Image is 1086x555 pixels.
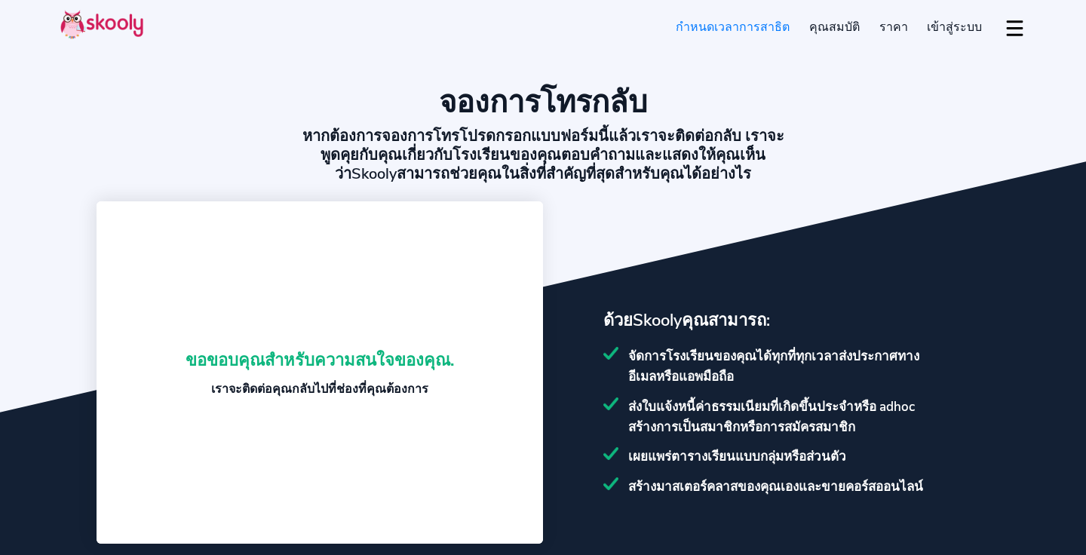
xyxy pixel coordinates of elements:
[870,14,918,40] a: ราคา
[927,19,982,35] span: เข้าสู่ระบบ
[917,14,992,40] a: เข้าสู่ระบบ
[603,476,989,496] div: สร้างมาสเตอร์คลาสของคุณเองและขายคอร์สออนไลน์
[603,345,989,386] div: จัดการโรงเรียนของคุณได้ทุกที่ทุกเวลาส่งประกาศทางอีเมลหรือแอพมือถือ
[603,446,989,466] div: เผยแพร่ตารางเรียนแบบกลุ่มหรือส่วนตัว
[186,379,454,398] div: เราจะติดต่อคุณกลับไปที่ช่องที่คุณต้องการ
[60,84,1026,121] h1: จองการโทรกลับ
[302,127,784,183] h2: หากต้องการจองการโทรโปรดกรอกแบบฟอร์มนี้แล้วเราจะติดต่อกลับ เราจะพูดคุยกับคุณเกี่ยวกับโรงเรียนของคุ...
[351,164,397,184] span: Skooly
[603,396,989,437] div: ส่งใบแจ้งหนี้ค่าธรรมเนียมที่เกิดขึ้นประจำหรือ adhoc สร้างการเป็นสมาชิกหรือการสมัครสมาชิก
[603,307,989,333] div: ด้วย คุณสามารถ:
[60,10,143,39] img: Skooly
[879,19,908,35] span: ราคา
[799,14,870,40] a: คุณสมบัติ
[186,347,454,373] div: ขอขอบคุณสำหรับความสนใจของคุณ.
[633,309,682,332] span: Skooly
[1004,11,1026,45] button: dropdown menu
[667,14,800,40] a: กำหนดเวลาการสาธิต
